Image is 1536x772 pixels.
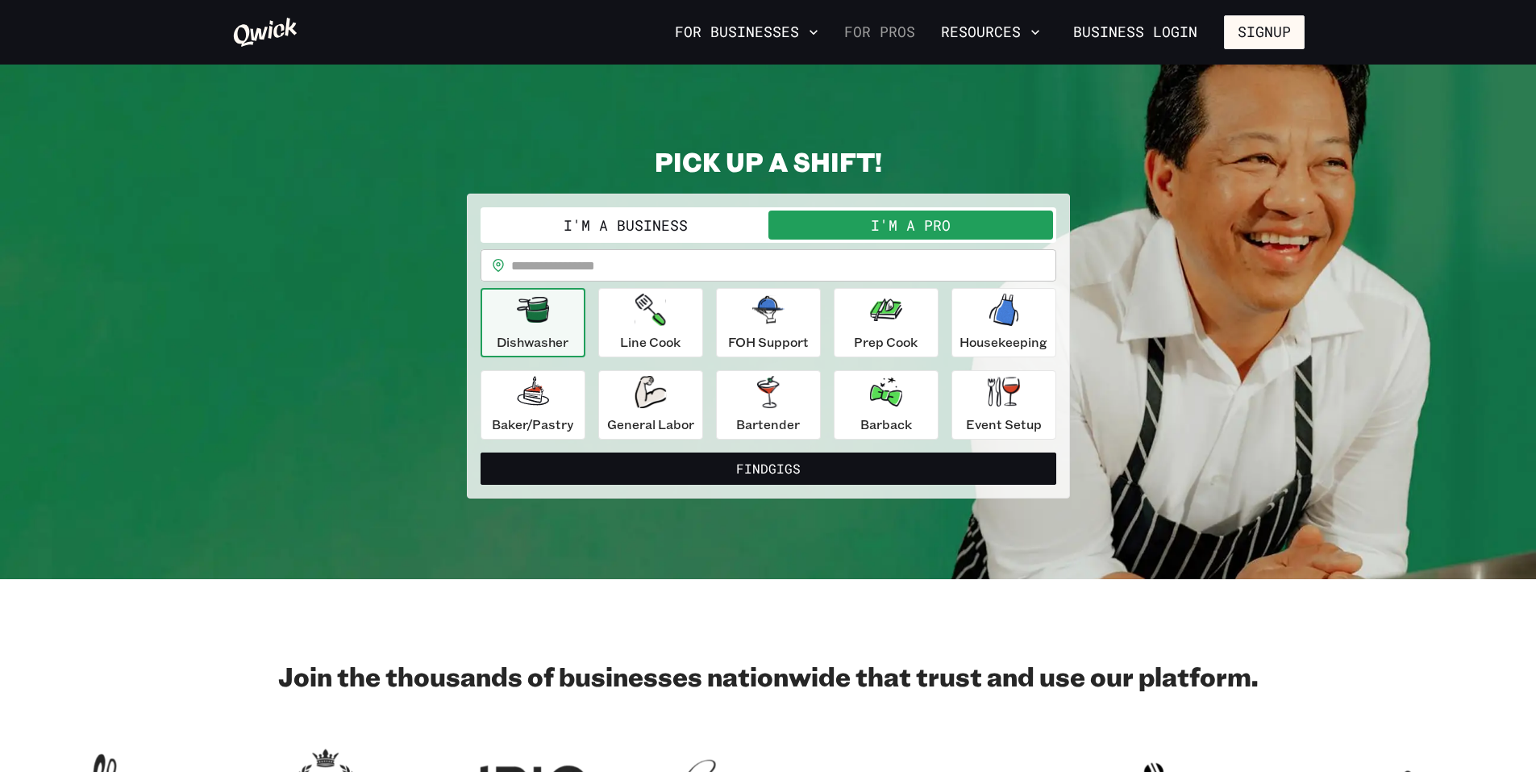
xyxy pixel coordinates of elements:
[484,211,768,240] button: I'm a Business
[854,332,918,352] p: Prep Cook
[607,415,694,434] p: General Labor
[668,19,825,46] button: For Businesses
[492,415,573,434] p: Baker/Pastry
[232,660,1305,692] h2: Join the thousands of businesses nationwide that trust and use our platform.
[598,288,703,357] button: Line Cook
[716,370,821,440] button: Bartender
[620,332,681,352] p: Line Cook
[728,332,809,352] p: FOH Support
[481,370,585,440] button: Baker/Pastry
[951,370,1056,440] button: Event Setup
[598,370,703,440] button: General Labor
[768,211,1053,240] button: I'm a Pro
[481,288,585,357] button: Dishwasher
[834,288,939,357] button: Prep Cook
[497,332,568,352] p: Dishwasher
[481,453,1056,485] button: FindGigs
[834,370,939,440] button: Barback
[1224,15,1305,49] button: Signup
[467,145,1070,177] h2: PICK UP A SHIFT!
[860,415,912,434] p: Barback
[1059,15,1211,49] a: Business Login
[838,19,922,46] a: For Pros
[736,415,800,434] p: Bartender
[935,19,1047,46] button: Resources
[951,288,1056,357] button: Housekeeping
[716,288,821,357] button: FOH Support
[966,415,1042,434] p: Event Setup
[959,332,1047,352] p: Housekeeping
